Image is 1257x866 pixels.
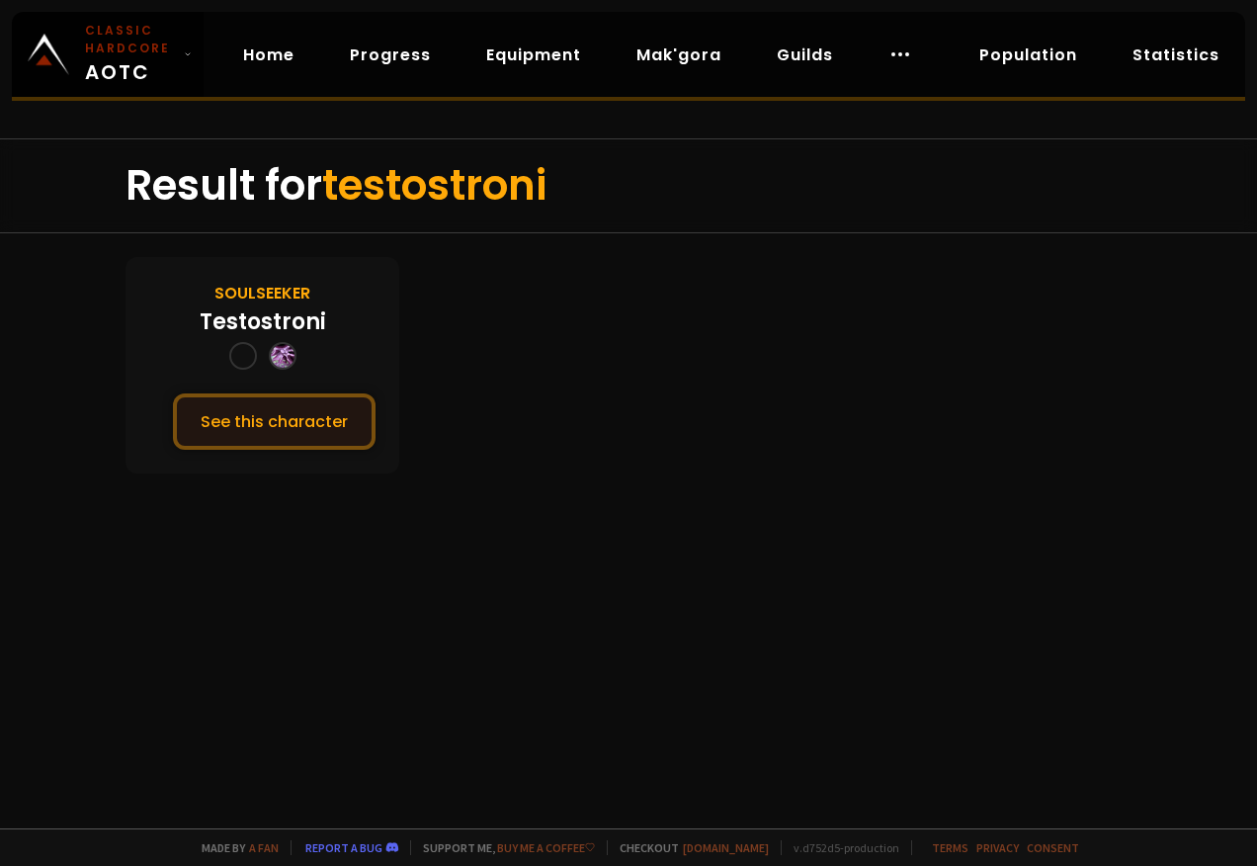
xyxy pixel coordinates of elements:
[497,840,595,855] a: Buy me a coffee
[621,35,737,75] a: Mak'gora
[12,12,204,97] a: Classic HardcoreAOTC
[607,840,769,855] span: Checkout
[214,281,310,305] div: Soulseeker
[1117,35,1235,75] a: Statistics
[85,22,176,87] span: AOTC
[126,139,1131,232] div: Result for
[781,840,899,855] span: v. d752d5 - production
[964,35,1093,75] a: Population
[190,840,279,855] span: Made by
[334,35,447,75] a: Progress
[305,840,382,855] a: Report a bug
[932,840,968,855] a: Terms
[173,393,376,450] button: See this character
[249,840,279,855] a: a fan
[761,35,849,75] a: Guilds
[410,840,595,855] span: Support me,
[976,840,1019,855] a: Privacy
[470,35,597,75] a: Equipment
[227,35,310,75] a: Home
[322,156,546,215] span: testostroni
[683,840,769,855] a: [DOMAIN_NAME]
[200,305,326,338] div: Testostroni
[85,22,176,57] small: Classic Hardcore
[1027,840,1079,855] a: Consent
